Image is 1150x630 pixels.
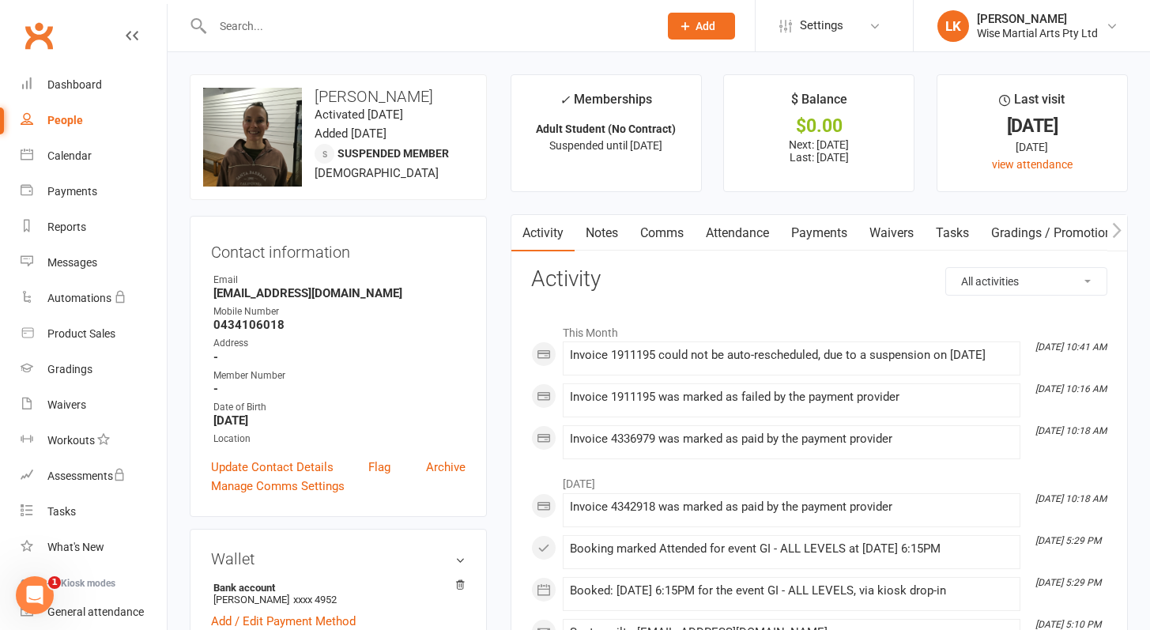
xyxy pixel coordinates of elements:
a: Tasks [21,494,167,530]
strong: - [213,350,466,364]
a: view attendance [992,158,1073,171]
i: [DATE] 10:16 AM [1035,383,1107,394]
span: xxxx 4952 [293,594,337,605]
div: People [47,114,83,126]
div: Wise Martial Arts Pty Ltd [977,26,1098,40]
div: Product Sales [47,327,115,340]
i: [DATE] 5:29 PM [1035,577,1101,588]
div: Automations [47,292,111,304]
div: Calendar [47,149,92,162]
a: Dashboard [21,67,167,103]
span: Settings [800,8,843,43]
div: Reports [47,221,86,233]
a: Gradings / Promotions [980,215,1129,251]
strong: [DATE] [213,413,466,428]
h3: Contact information [211,237,466,261]
i: [DATE] 5:10 PM [1035,619,1101,630]
span: Suspended member [337,147,449,160]
time: Added [DATE] [315,126,386,141]
a: Workouts [21,423,167,458]
span: Add [696,20,715,32]
p: Next: [DATE] Last: [DATE] [738,138,899,164]
i: [DATE] 5:29 PM [1035,535,1101,546]
span: 1 [48,576,61,589]
a: General attendance kiosk mode [21,594,167,630]
button: Add [668,13,735,40]
div: Payments [47,185,97,198]
a: Gradings [21,352,167,387]
div: Gradings [47,363,92,375]
div: Booking marked Attended for event GI - ALL LEVELS at [DATE] 6:15PM [570,542,1013,556]
a: What's New [21,530,167,565]
a: Tasks [925,215,980,251]
div: [DATE] [952,138,1113,156]
a: Payments [780,215,858,251]
div: $0.00 [738,118,899,134]
div: $ Balance [791,89,847,118]
div: [PERSON_NAME] [977,12,1098,26]
a: Attendance [695,215,780,251]
div: Date of Birth [213,400,466,415]
div: Dashboard [47,78,102,91]
strong: Adult Student (No Contract) [536,123,676,135]
a: Activity [511,215,575,251]
i: ✓ [560,92,570,108]
a: Notes [575,215,629,251]
a: Flag [368,458,390,477]
time: Activated [DATE] [315,108,403,122]
strong: [EMAIL_ADDRESS][DOMAIN_NAME] [213,286,466,300]
div: [DATE] [952,118,1113,134]
li: This Month [531,316,1107,341]
i: [DATE] 10:18 AM [1035,493,1107,504]
div: Invoice 1911195 could not be auto-rescheduled, due to a suspension on [DATE] [570,349,1013,362]
div: Invoice 4342918 was marked as paid by the payment provider [570,500,1013,514]
strong: Bank account [213,582,458,594]
div: Member Number [213,368,466,383]
li: [DATE] [531,467,1107,492]
span: [DEMOGRAPHIC_DATA] [315,166,439,180]
h3: Activity [531,267,1107,292]
strong: - [213,382,466,396]
div: Mobile Number [213,304,466,319]
span: Suspended until [DATE] [549,139,662,152]
div: Assessments [47,470,126,482]
a: Waivers [21,387,167,423]
a: Payments [21,174,167,209]
a: Calendar [21,138,167,174]
div: Waivers [47,398,86,411]
div: LK [937,10,969,42]
h3: [PERSON_NAME] [203,88,473,105]
div: Messages [47,256,97,269]
div: Last visit [999,89,1065,118]
input: Search... [208,15,647,37]
a: Manage Comms Settings [211,477,345,496]
i: [DATE] 10:41 AM [1035,341,1107,353]
a: Reports [21,209,167,245]
a: People [21,103,167,138]
div: Invoice 4336979 was marked as paid by the payment provider [570,432,1013,446]
div: Email [213,273,466,288]
iframe: Intercom live chat [16,576,54,614]
a: Comms [629,215,695,251]
strong: 0434106018 [213,318,466,332]
li: [PERSON_NAME] [211,579,466,608]
a: Assessments [21,458,167,494]
div: Invoice 1911195 was marked as failed by the payment provider [570,390,1013,404]
div: Workouts [47,434,95,447]
div: Tasks [47,505,76,518]
div: Address [213,336,466,351]
h3: Wallet [211,550,466,568]
div: What's New [47,541,104,553]
a: Automations [21,281,167,316]
a: Messages [21,245,167,281]
a: Update Contact Details [211,458,334,477]
a: Archive [426,458,466,477]
i: [DATE] 10:18 AM [1035,425,1107,436]
div: General attendance [47,605,144,618]
div: Location [213,432,466,447]
a: Product Sales [21,316,167,352]
a: Clubworx [19,16,58,55]
a: Waivers [858,215,925,251]
div: Booked: [DATE] 6:15PM for the event GI - ALL LEVELS, via kiosk drop-in [570,584,1013,598]
div: Memberships [560,89,652,119]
